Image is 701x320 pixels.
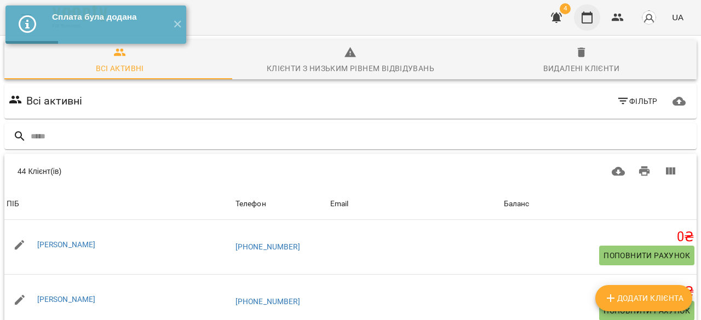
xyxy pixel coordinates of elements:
[604,292,683,305] span: Додати клієнта
[4,154,697,189] div: Table Toolbar
[26,92,83,109] h6: Всі активні
[96,62,144,75] div: Всі активні
[504,197,694,211] span: Баланс
[235,197,266,211] div: Телефон
[617,95,658,108] span: Фільтр
[595,285,692,311] button: Додати клієнта
[504,229,694,246] h5: 0 ₴
[267,62,434,75] div: Клієнти з низьким рівнем відвідувань
[504,197,530,211] div: Sort
[7,197,231,211] span: ПІБ
[504,283,694,300] h5: 0 ₴
[560,3,571,14] span: 4
[672,11,683,23] span: UA
[235,297,300,306] a: [PHONE_NUMBER]
[37,295,96,304] a: [PERSON_NAME]
[52,11,164,23] div: Сплата була додана
[657,158,683,184] button: Вигляд колонок
[330,197,349,211] div: Sort
[504,197,530,211] div: Баланс
[543,62,619,75] div: Видалені клієнти
[604,249,690,262] span: Поповнити рахунок
[668,7,688,27] button: UA
[631,158,658,184] button: Друк
[37,240,96,249] a: [PERSON_NAME]
[605,158,631,184] button: Завантажити CSV
[330,197,349,211] div: Email
[330,197,499,211] span: Email
[7,197,19,211] div: Sort
[18,166,334,177] div: 44 Клієнт(ів)
[641,10,657,25] img: avatar_s.png
[599,246,694,265] button: Поповнити рахунок
[7,197,19,211] div: ПІБ
[604,304,690,317] span: Поповнити рахунок
[235,197,326,211] span: Телефон
[235,197,266,211] div: Sort
[612,91,662,111] button: Фільтр
[235,242,300,251] a: [PHONE_NUMBER]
